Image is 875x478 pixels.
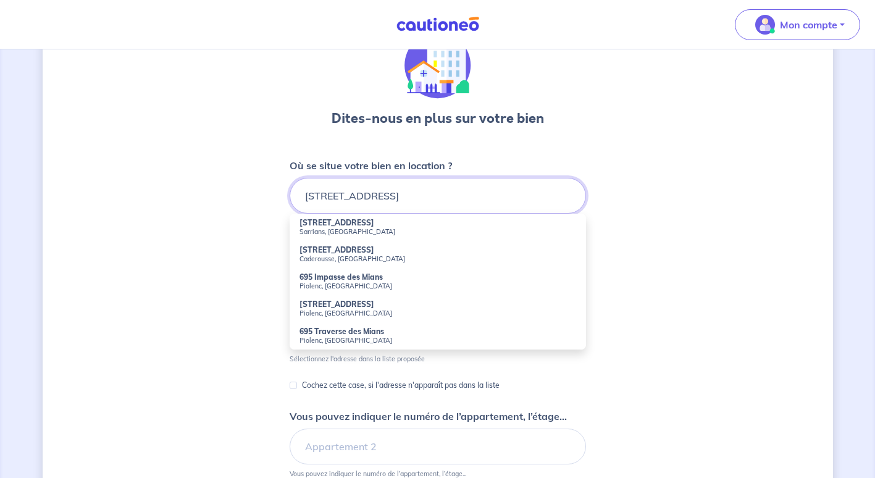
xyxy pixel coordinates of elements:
strong: [STREET_ADDRESS] [299,245,374,254]
input: 2 rue de paris, 59000 lille [290,178,586,214]
img: illu_houses.svg [404,32,471,99]
strong: 695 Impasse des Mians [299,272,383,282]
p: Cochez cette case, si l'adresse n'apparaît pas dans la liste [302,378,500,393]
p: Sélectionnez l'adresse dans la liste proposée [290,354,425,363]
strong: 695 Traverse des Mians [299,327,384,336]
p: Mon compte [780,17,837,32]
small: Piolenc, [GEOGRAPHIC_DATA] [299,336,576,345]
img: Cautioneo [391,17,484,32]
h3: Dites-nous en plus sur votre bien [332,109,544,128]
small: Caderousse, [GEOGRAPHIC_DATA] [299,254,576,263]
input: Appartement 2 [290,429,586,464]
button: illu_account_valid_menu.svgMon compte [735,9,860,40]
img: illu_account_valid_menu.svg [755,15,775,35]
p: Où se situe votre bien en location ? [290,158,452,173]
small: Sarrians, [GEOGRAPHIC_DATA] [299,227,576,236]
p: Vous pouvez indiquer le numéro de l’appartement, l’étage... [290,409,567,424]
small: Piolenc, [GEOGRAPHIC_DATA] [299,282,576,290]
strong: [STREET_ADDRESS] [299,218,374,227]
small: Piolenc, [GEOGRAPHIC_DATA] [299,309,576,317]
strong: [STREET_ADDRESS] [299,300,374,309]
p: Vous pouvez indiquer le numéro de l’appartement, l’étage... [290,469,466,478]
